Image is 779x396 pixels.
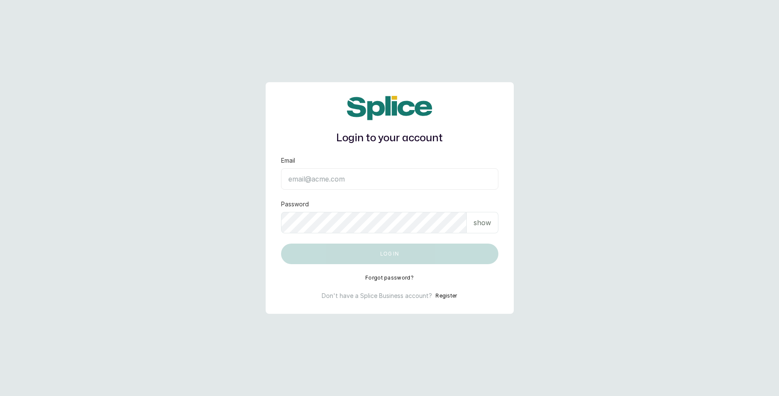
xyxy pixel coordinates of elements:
[281,168,498,190] input: email@acme.com
[435,292,457,300] button: Register
[474,217,491,228] p: show
[281,131,498,146] h1: Login to your account
[281,244,498,264] button: Log in
[281,156,295,165] label: Email
[281,200,309,208] label: Password
[322,292,432,300] p: Don't have a Splice Business account?
[365,274,414,281] button: Forgot password?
